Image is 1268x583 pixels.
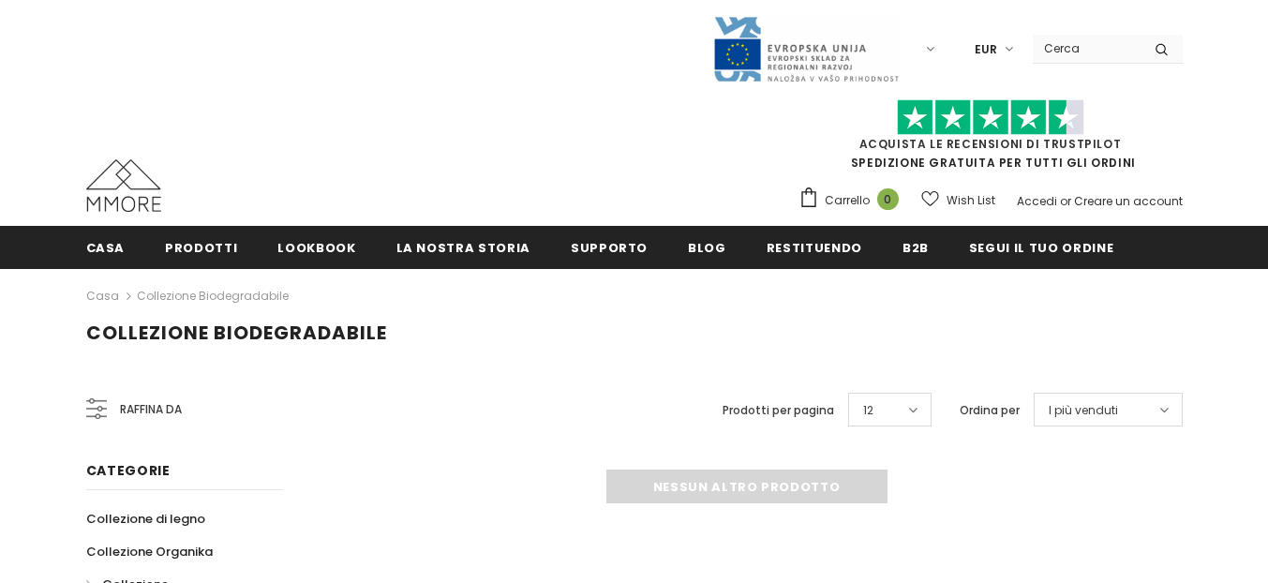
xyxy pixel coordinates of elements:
[277,239,355,257] span: Lookbook
[798,108,1183,171] span: SPEDIZIONE GRATUITA PER TUTTI GLI ORDINI
[571,239,648,257] span: supporto
[947,191,995,210] span: Wish List
[688,226,726,268] a: Blog
[798,187,908,215] a: Carrello 0
[863,401,873,420] span: 12
[903,226,929,268] a: B2B
[396,239,530,257] span: La nostra storia
[86,226,126,268] a: Casa
[86,502,205,535] a: Collezione di legno
[1049,401,1118,420] span: I più venduti
[86,285,119,307] a: Casa
[723,401,834,420] label: Prodotti per pagina
[969,239,1113,257] span: Segui il tuo ordine
[86,535,213,568] a: Collezione Organika
[975,40,997,59] span: EUR
[1017,193,1057,209] a: Accedi
[86,461,171,480] span: Categorie
[903,239,929,257] span: B2B
[712,40,900,56] a: Javni Razpis
[277,226,355,268] a: Lookbook
[165,239,237,257] span: Prodotti
[969,226,1113,268] a: Segui il tuo ordine
[86,159,161,212] img: Casi MMORE
[859,136,1122,152] a: Acquista le recensioni di TrustPilot
[688,239,726,257] span: Blog
[86,320,387,346] span: Collezione biodegradabile
[712,15,900,83] img: Javni Razpis
[825,191,870,210] span: Carrello
[396,226,530,268] a: La nostra storia
[1033,35,1141,62] input: Search Site
[120,399,182,420] span: Raffina da
[767,239,862,257] span: Restituendo
[86,239,126,257] span: Casa
[897,99,1084,136] img: Fidati di Pilot Stars
[921,184,995,217] a: Wish List
[1060,193,1071,209] span: or
[877,188,899,210] span: 0
[86,510,205,528] span: Collezione di legno
[86,543,213,561] span: Collezione Organika
[165,226,237,268] a: Prodotti
[767,226,862,268] a: Restituendo
[571,226,648,268] a: supporto
[137,288,289,304] a: Collezione biodegradabile
[1074,193,1183,209] a: Creare un account
[960,401,1020,420] label: Ordina per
